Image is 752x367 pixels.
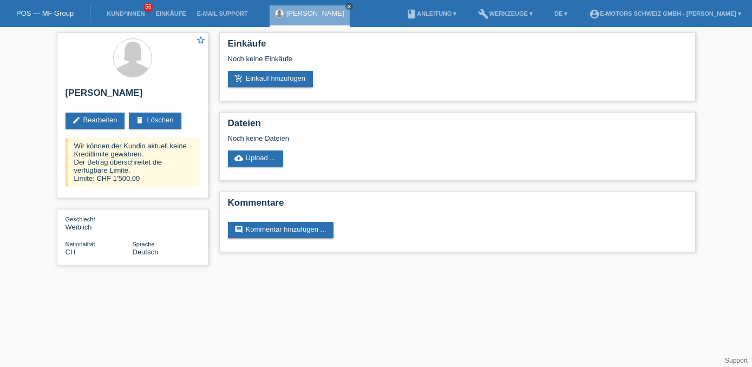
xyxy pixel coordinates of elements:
[234,74,243,83] i: add_shopping_cart
[234,154,243,162] i: cloud_upload
[228,55,687,71] div: Noch keine Einkäufe
[66,215,133,231] div: Weiblich
[133,248,159,256] span: Deutsch
[228,118,687,134] h2: Dateien
[135,116,144,124] i: delete
[72,116,81,124] i: edit
[143,3,153,12] span: 56
[228,222,334,238] a: commentKommentar hinzufügen ...
[589,9,600,19] i: account_circle
[66,241,95,247] span: Nationalität
[549,10,573,17] a: DE ▾
[406,9,417,19] i: book
[584,10,747,17] a: account_circleE-Motors Schweiz GmbH - [PERSON_NAME] ▾
[346,4,352,9] i: close
[228,198,687,214] h2: Kommentare
[196,35,206,45] i: star_border
[192,10,253,17] a: E-Mail Support
[478,9,489,19] i: build
[101,10,150,17] a: Kund*innen
[228,38,687,55] h2: Einkäufe
[345,3,353,10] a: close
[129,113,181,129] a: deleteLöschen
[473,10,538,17] a: buildWerkzeuge ▾
[196,35,206,47] a: star_border
[725,357,748,364] a: Support
[150,10,191,17] a: Einkäufe
[66,137,200,187] div: Wir können der Kundin aktuell keine Kreditlimite gewähren. Der Betrag überschreitet die verfügbar...
[228,134,559,142] div: Noch keine Dateien
[66,248,76,256] span: Schweiz
[66,88,200,104] h2: [PERSON_NAME]
[228,150,284,167] a: cloud_uploadUpload ...
[16,9,74,17] a: POS — MF Group
[228,71,313,87] a: add_shopping_cartEinkauf hinzufügen
[234,225,243,234] i: comment
[401,10,462,17] a: bookAnleitung ▾
[66,113,125,129] a: editBearbeiten
[66,216,95,222] span: Geschlecht
[133,241,155,247] span: Sprache
[286,9,344,17] a: [PERSON_NAME]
